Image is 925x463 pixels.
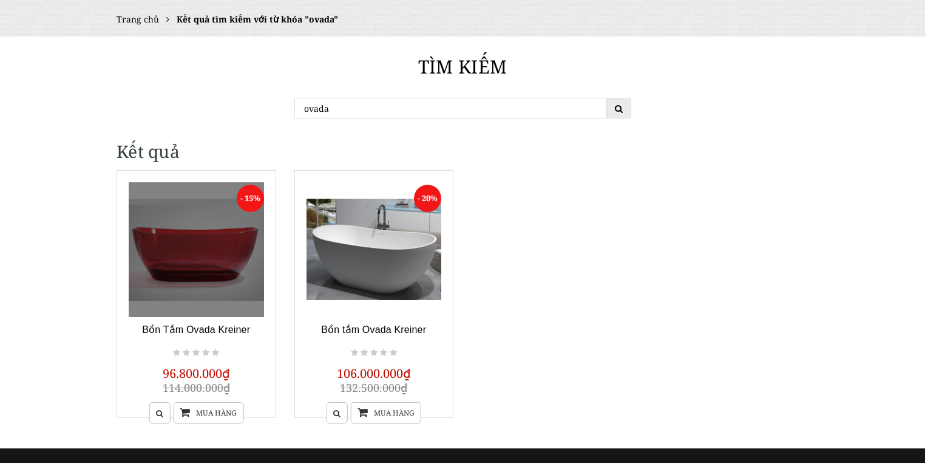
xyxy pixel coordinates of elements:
[173,402,243,424] a: Mua hàng
[370,348,378,358] i: Not rated yet!
[163,380,230,395] span: 114.000.000₫
[183,348,190,358] i: Not rated yet!
[351,348,358,358] i: Not rated yet!
[337,365,411,382] span: 106.000.000₫
[321,324,426,335] a: Bồn tắm Ovada Kreiner
[340,380,407,395] span: 132.500.000₫
[361,348,368,358] i: Not rated yet!
[192,348,200,358] i: Not rated yet!
[142,324,250,335] a: Bồn Tắm Ovada Kreiner
[380,348,387,358] i: Not rated yet!
[237,185,264,212] span: - 15%
[173,348,180,358] i: Not rated yet!
[390,348,397,358] i: Not rated yet!
[294,98,607,118] input: Tìm kiếm ...
[171,346,221,360] div: Not rated yet!
[349,346,399,360] div: Not rated yet!
[117,42,808,92] h1: Tìm kiếm
[414,185,441,212] span: - 20%
[163,365,230,382] span: 96.800.000₫
[351,402,421,424] a: Mua hàng
[117,140,808,164] h1: Kết quả
[117,13,159,25] a: Trang chủ
[212,348,219,358] i: Not rated yet!
[202,348,209,358] i: Not rated yet!
[177,13,338,25] strong: Kết quả tìm kiếm với từ khóa "ovada"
